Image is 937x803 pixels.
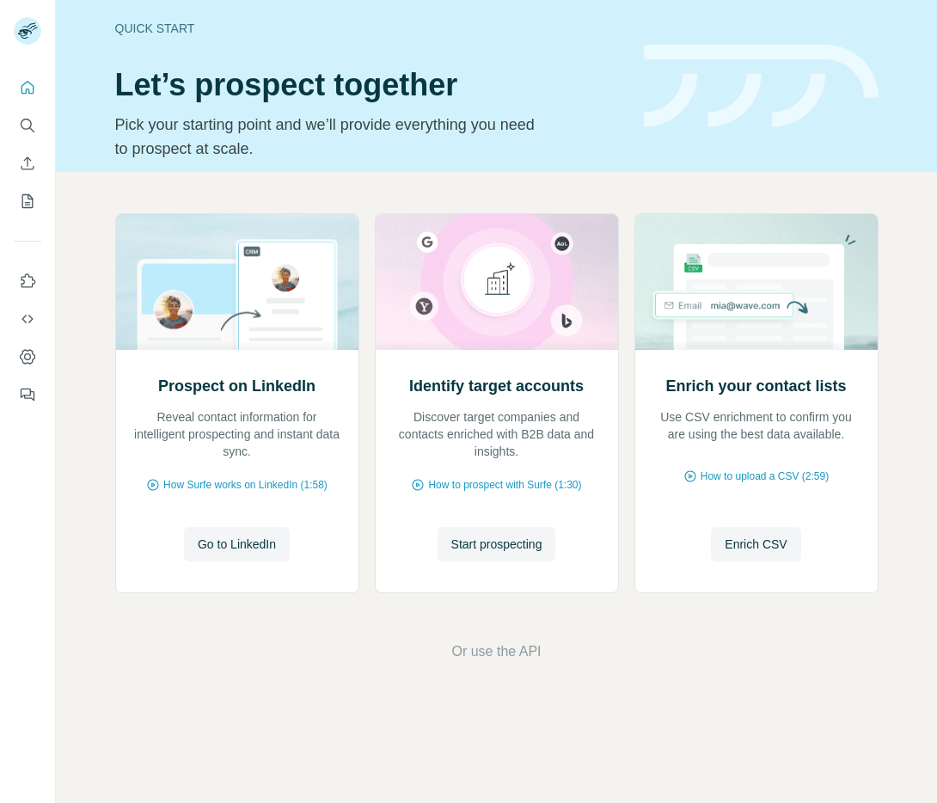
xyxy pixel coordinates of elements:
button: Dashboard [14,341,41,372]
img: Enrich your contact lists [634,214,879,350]
button: Quick start [14,72,41,103]
button: Search [14,110,41,141]
span: How to upload a CSV (2:59) [701,469,829,484]
button: Enrich CSV [14,148,41,179]
img: Prospect on LinkedIn [115,214,359,350]
button: Enrich CSV [711,527,800,561]
button: Go to LinkedIn [184,527,290,561]
button: Use Surfe API [14,303,41,334]
h2: Identify target accounts [409,374,584,398]
span: How to prospect with Surfe (1:30) [428,477,581,493]
button: My lists [14,186,41,217]
p: Reveal contact information for intelligent prospecting and instant data sync. [133,408,341,460]
h2: Enrich your contact lists [665,374,846,398]
span: Go to LinkedIn [198,536,276,553]
span: Enrich CSV [725,536,787,553]
button: Use Surfe on LinkedIn [14,266,41,297]
div: Quick start [115,20,623,37]
button: Start prospecting [438,527,556,561]
button: Or use the API [451,641,541,662]
span: Start prospecting [451,536,542,553]
h2: Prospect on LinkedIn [158,374,315,398]
img: Identify target accounts [375,214,619,350]
p: Use CSV enrichment to confirm you are using the best data available. [652,408,860,443]
p: Discover target companies and contacts enriched with B2B data and insights. [393,408,601,460]
span: How Surfe works on LinkedIn (1:58) [163,477,328,493]
p: Pick your starting point and we’ll provide everything you need to prospect at scale. [115,113,546,161]
h1: Let’s prospect together [115,68,623,102]
img: banner [644,45,879,128]
button: Feedback [14,379,41,410]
